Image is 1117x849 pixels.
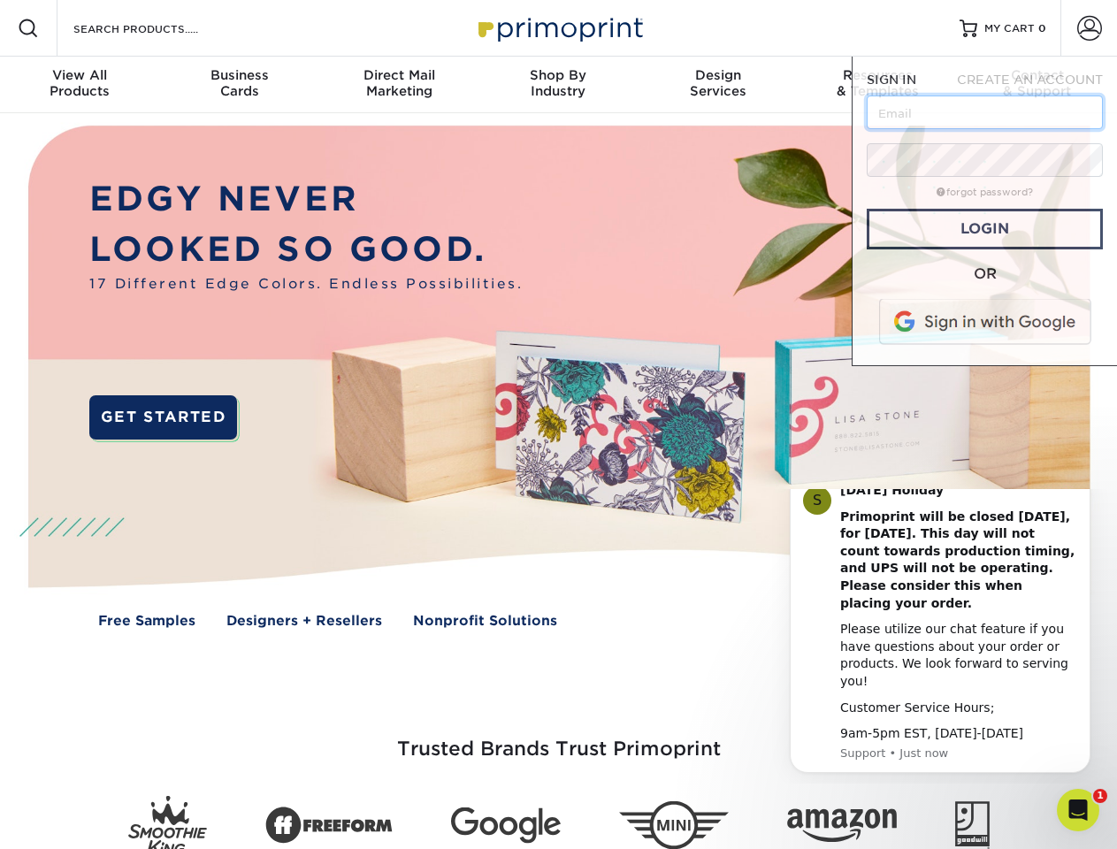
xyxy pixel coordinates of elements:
[867,96,1103,129] input: Email
[77,20,311,121] b: Primoprint will be closed [DATE], for [DATE]. This day will not count towards production timing, ...
[867,209,1103,249] a: Login
[89,274,523,294] span: 17 Different Edge Colors. Endless Possibilities.
[77,236,314,254] div: 9am-5pm EST, [DATE]-[DATE]
[867,73,916,87] span: SIGN IN
[955,801,990,849] img: Goodwill
[89,174,523,225] p: EDGY NEVER
[42,695,1076,782] h3: Trusted Brands Trust Primoprint
[226,611,382,631] a: Designers + Resellers
[1038,22,1046,34] span: 0
[89,395,237,440] a: GET STARTED
[787,809,897,843] img: Amazon
[798,67,957,83] span: Resources
[451,807,561,844] img: Google
[1057,789,1099,831] iframe: Intercom live chat
[867,264,1103,285] div: OR
[319,67,478,99] div: Marketing
[798,67,957,99] div: & Templates
[72,18,244,39] input: SEARCH PRODUCTS.....
[159,67,318,83] span: Business
[1093,789,1107,803] span: 1
[98,611,195,631] a: Free Samples
[984,21,1035,36] span: MY CART
[478,67,638,99] div: Industry
[639,57,798,113] a: DesignServices
[159,67,318,99] div: Cards
[478,67,638,83] span: Shop By
[4,795,150,843] iframe: Google Customer Reviews
[639,67,798,99] div: Services
[413,611,557,631] a: Nonprofit Solutions
[639,67,798,83] span: Design
[89,225,523,275] p: LOOKED SO GOOD.
[798,57,957,113] a: Resources& Templates
[77,132,314,201] div: Please utilize our chat feature if you have questions about your order or products. We look forwa...
[77,210,314,228] div: Customer Service Hours;
[77,256,314,272] p: Message from Support, sent Just now
[957,73,1103,87] span: CREATE AN ACCOUNT
[763,489,1117,784] iframe: Intercom notifications message
[471,9,647,47] img: Primoprint
[319,57,478,113] a: Direct MailMarketing
[478,57,638,113] a: Shop ByIndustry
[937,187,1033,198] a: forgot password?
[159,57,318,113] a: BusinessCards
[319,67,478,83] span: Direct Mail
